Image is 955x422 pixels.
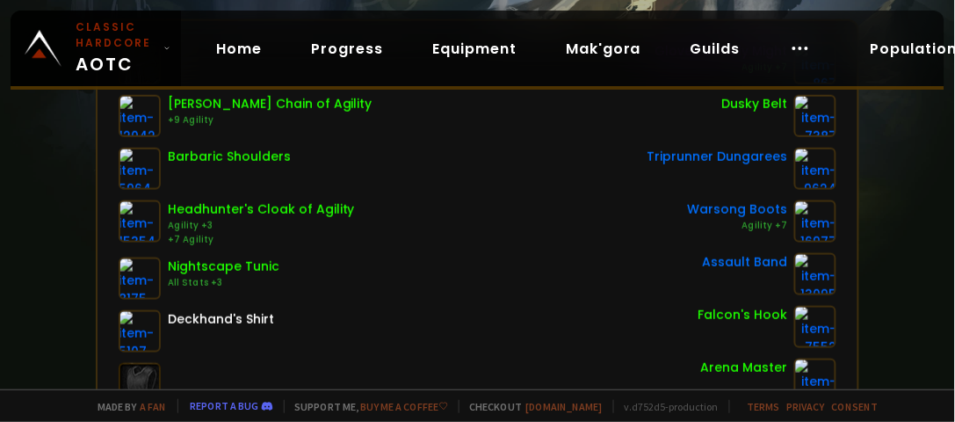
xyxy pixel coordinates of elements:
span: Checkout [459,400,603,413]
img: item-8175 [119,258,161,300]
img: item-13095 [794,253,836,295]
div: Nightscape Tunic [168,258,279,276]
a: Progress [297,31,397,67]
div: Dusky Belt [721,95,787,113]
img: item-9624 [794,148,836,190]
small: Classic Hardcore [76,19,156,51]
a: Terms [748,400,780,413]
a: Privacy [787,400,825,413]
a: Mak'gora [552,31,655,67]
img: item-5964 [119,148,161,190]
a: Guilds [676,31,755,67]
a: a fan [141,400,167,413]
div: Deckhand's Shirt [168,310,274,329]
div: +9 Agility [168,113,373,127]
div: All Stats +3 [168,276,279,290]
span: Made by [88,400,167,413]
div: Assault Band [702,253,787,272]
a: Report a bug [191,399,259,412]
img: item-7552 [794,306,836,348]
img: item-12042 [119,95,161,137]
img: item-7387 [794,95,836,137]
a: Classic HardcoreAOTC [11,11,181,86]
img: item-16977 [794,200,836,243]
div: Headhunter's Cloak of Agility [168,200,355,219]
span: v. d752d5 - production [613,400,719,413]
span: Support me, [284,400,448,413]
div: [PERSON_NAME] Chain of Agility [168,95,373,113]
div: Barbaric Shoulders [168,148,291,166]
img: item-5107 [119,310,161,353]
img: item-15354 [119,200,161,243]
img: item-18706 [794,359,836,401]
div: Agility +7 [687,219,787,233]
div: +7 Agility [168,233,355,247]
a: Equipment [418,31,531,67]
a: Home [202,31,276,67]
a: [DOMAIN_NAME] [526,400,603,413]
span: AOTC [76,19,156,77]
div: Agility +3 [168,219,355,233]
a: Consent [832,400,879,413]
div: Warsong Boots [687,200,787,219]
div: Arena Master [700,359,787,377]
div: Falcon's Hook [698,306,787,324]
div: Triprunner Dungarees [647,148,787,166]
a: Buy me a coffee [361,400,448,413]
